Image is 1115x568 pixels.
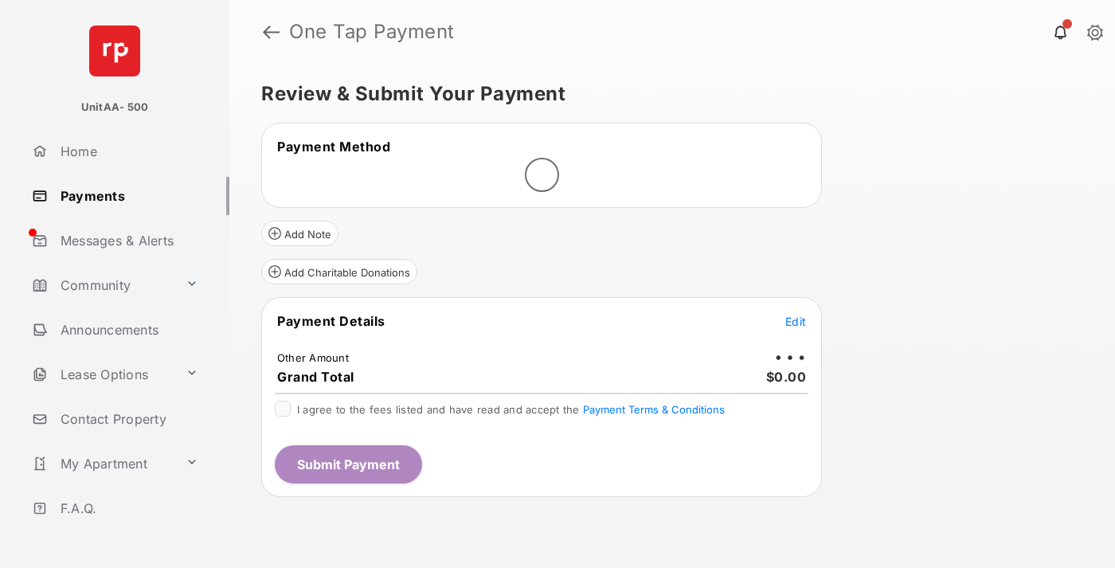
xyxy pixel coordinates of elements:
[261,84,1070,104] h5: Review & Submit Your Payment
[81,100,149,116] p: UnitAA- 500
[25,400,229,438] a: Contact Property
[289,22,455,41] strong: One Tap Payment
[785,313,806,329] button: Edit
[25,221,229,260] a: Messages & Alerts
[297,403,725,416] span: I agree to the fees listed and have read and accept the
[89,25,140,76] img: svg+xml;base64,PHN2ZyB4bWxucz0iaHR0cDovL3d3dy53My5vcmcvMjAwMC9zdmciIHdpZHRoPSI2NCIgaGVpZ2h0PSI2NC...
[785,315,806,328] span: Edit
[766,369,807,385] span: $0.00
[25,311,229,349] a: Announcements
[25,355,179,394] a: Lease Options
[583,403,725,416] button: I agree to the fees listed and have read and accept the
[25,445,179,483] a: My Apartment
[25,489,229,527] a: F.A.Q.
[25,177,229,215] a: Payments
[276,351,350,365] td: Other Amount
[261,259,417,284] button: Add Charitable Donations
[25,132,229,170] a: Home
[277,369,354,385] span: Grand Total
[261,221,338,246] button: Add Note
[275,445,422,484] button: Submit Payment
[25,266,179,304] a: Community
[277,313,385,329] span: Payment Details
[277,139,390,155] span: Payment Method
